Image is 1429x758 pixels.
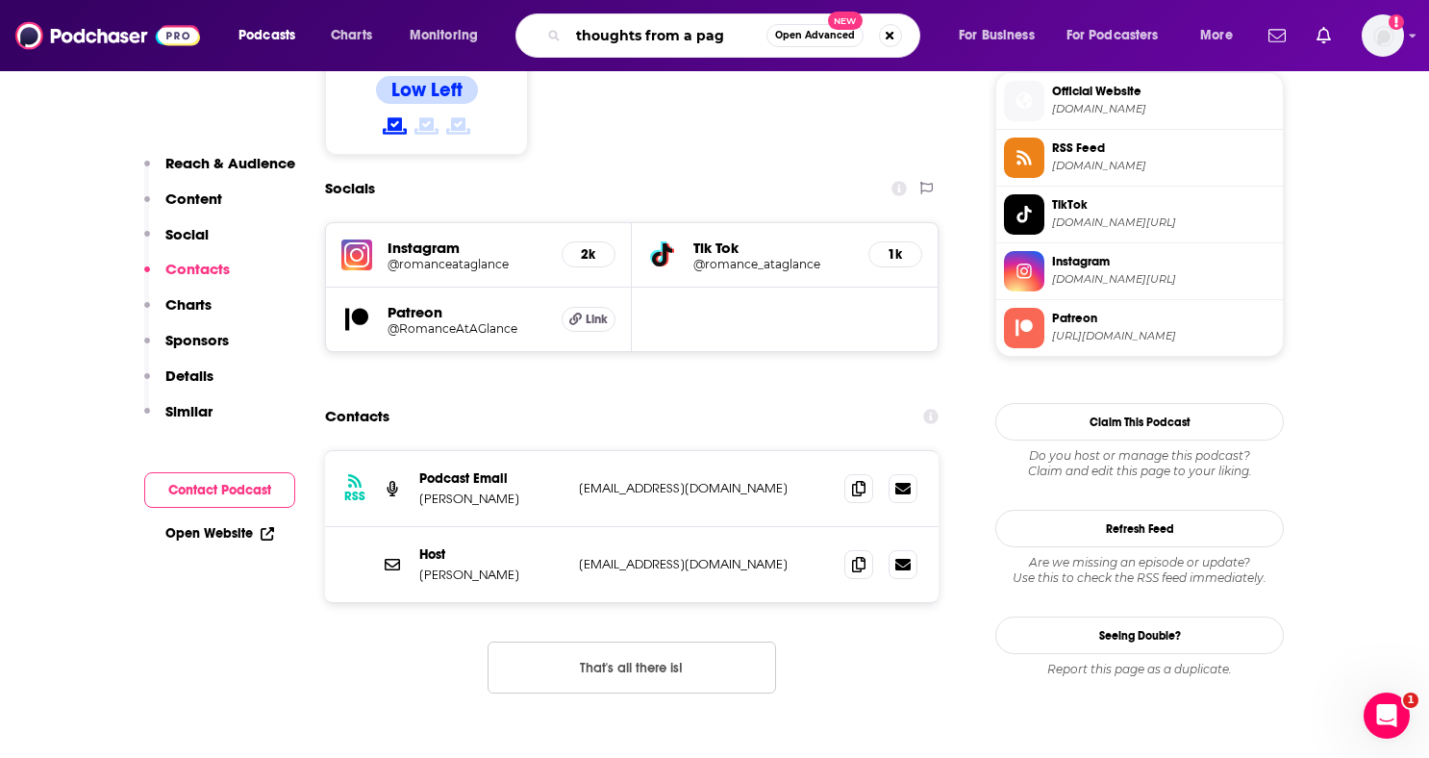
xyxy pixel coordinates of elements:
button: Social [144,225,209,261]
span: Instagram [1052,253,1275,270]
a: Seeing Double? [995,617,1284,654]
span: 1 [1403,693,1418,708]
a: Official Website[DOMAIN_NAME] [1004,81,1275,121]
a: Link [562,307,615,332]
h2: Socials [325,170,375,207]
button: Content [144,189,222,225]
img: Podchaser - Follow, Share and Rate Podcasts [15,17,200,54]
p: Social [165,225,209,243]
img: User Profile [1362,14,1404,57]
p: Contacts [165,260,230,278]
span: TikTok [1052,196,1275,214]
iframe: Intercom live chat [1364,693,1410,739]
p: Similar [165,402,213,420]
span: tiktok.com/@romance_ataglance [1052,215,1275,230]
button: open menu [945,20,1059,51]
span: instagram.com/romanceataglance [1052,272,1275,287]
p: [PERSON_NAME] [419,567,564,583]
button: Charts [144,295,212,331]
p: Podcast Email [419,470,564,487]
img: iconImage [341,240,372,270]
span: For Podcasters [1066,22,1159,49]
a: Show notifications dropdown [1261,19,1293,52]
h2: Contacts [325,398,389,435]
span: Link [586,312,608,327]
h5: 2k [578,246,599,263]
span: New [828,12,863,30]
span: Open Advanced [775,31,855,40]
input: Search podcasts, credits, & more... [568,20,766,51]
a: @romance_ataglance [693,257,853,271]
h5: Patreon [388,303,546,321]
a: @RomanceAtAGlance [388,321,546,336]
div: Are we missing an episode or update? Use this to check the RSS feed immediately. [995,555,1284,586]
p: [EMAIL_ADDRESS][DOMAIN_NAME] [579,556,829,572]
a: RSS Feed[DOMAIN_NAME] [1004,138,1275,178]
h5: Tik Tok [693,239,853,257]
span: Official Website [1052,83,1275,100]
a: Instagram[DOMAIN_NAME][URL] [1004,251,1275,291]
span: Do you host or manage this podcast? [995,448,1284,464]
p: Reach & Audience [165,154,295,172]
a: Patreon[URL][DOMAIN_NAME] [1004,308,1275,348]
span: feeds.captivate.fm [1052,159,1275,173]
span: Monitoring [410,22,478,49]
span: Patreon [1052,310,1275,327]
div: Report this page as a duplicate. [995,662,1284,677]
p: Content [165,189,222,208]
button: Open AdvancedNew [766,24,864,47]
span: https://www.patreon.com/RomanceAtAGlance [1052,329,1275,343]
button: Sponsors [144,331,229,366]
button: open menu [1187,20,1257,51]
h4: Low Left [391,78,463,102]
h5: Instagram [388,239,546,257]
a: Charts [318,20,384,51]
h5: 1k [885,246,906,263]
p: [EMAIL_ADDRESS][DOMAIN_NAME] [579,480,829,496]
p: Charts [165,295,212,314]
button: Claim This Podcast [995,403,1284,441]
span: For Business [959,22,1035,49]
button: open menu [1054,20,1187,51]
h3: RSS [344,489,365,504]
button: Reach & Audience [144,154,295,189]
button: Contact Podcast [144,472,295,508]
span: More [1200,22,1233,49]
p: [PERSON_NAME] [419,491,564,507]
a: TikTok[DOMAIN_NAME][URL] [1004,194,1275,235]
button: Nothing here. [488,642,776,694]
button: Contacts [144,260,230,295]
span: RSS Feed [1052,139,1275,157]
a: @romanceataglance [388,257,546,271]
p: Sponsors [165,331,229,349]
button: Refresh Feed [995,510,1284,547]
button: Similar [144,402,213,438]
svg: Add a profile image [1389,14,1404,30]
button: open menu [225,20,320,51]
span: romanceataglance.com [1052,102,1275,116]
button: Details [144,366,213,402]
a: Open Website [165,525,274,542]
button: Show profile menu [1362,14,1404,57]
div: Claim and edit this page to your liking. [995,448,1284,479]
div: Search podcasts, credits, & more... [534,13,939,58]
a: Show notifications dropdown [1309,19,1339,52]
p: Details [165,366,213,385]
button: open menu [396,20,503,51]
span: Charts [331,22,372,49]
span: Logged in as julia_mcgarry [1362,14,1404,57]
p: Host [419,546,564,563]
span: Podcasts [238,22,295,49]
